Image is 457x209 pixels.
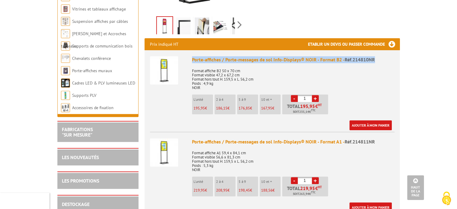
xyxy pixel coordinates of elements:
[312,177,319,184] a: +
[72,93,96,98] a: Supports PLV
[237,20,242,30] span: Next
[239,106,250,111] span: 176,85
[308,38,400,50] h3: Etablir un devis ou passer commande
[299,109,309,114] span: 235,14
[261,188,273,193] span: 188,56
[193,106,205,111] span: 195,95
[192,147,395,172] p: Format affiche A1 59,4 x 84,1 cm Format visible 56,6 x 81,3 cm Format hors tout H. 159,5 x L. 56,...
[216,188,236,192] p: €
[261,97,281,102] p: 10 et +
[61,103,70,112] img: Accessoires de fixation
[213,17,228,36] img: 215812nr_descriptif_legende.jpg
[261,106,272,111] span: 167,95
[436,189,457,209] button: Cookies (fenêtre modale)
[239,97,258,102] p: 5 à 9
[193,188,213,192] p: €
[318,103,322,107] sup: HT
[72,6,126,12] a: Vitrines et tableaux affichage
[61,54,70,63] img: Chevalets conférence
[299,192,309,196] span: 263,94
[311,109,315,112] sup: TTC
[216,188,227,193] span: 208,95
[61,31,126,49] a: [PERSON_NAME] et Accroches tableaux
[62,178,99,184] a: LES PROMOTIONS
[239,180,258,184] p: 5 à 9
[61,66,70,75] img: Porte-affiches muraux
[176,17,190,36] img: 215812_angle-boir-metal.jpg
[239,106,258,110] p: €
[193,97,213,102] p: L'unité
[315,186,318,191] span: €
[239,188,258,192] p: €
[193,188,205,193] span: 219,95
[157,17,172,35] img: 215812nr_porte_affiche.jpg
[192,138,395,145] div: Porte-affiches / Porte-messages de sol Info-Displays® NOIR - Format A1 -
[261,188,281,192] p: €
[150,38,178,50] p: Prix indiqué HT
[312,95,319,102] a: +
[192,56,395,63] div: Porte-affiches / Porte-messages de sol Info-Displays® NOIR - Format B2 -
[311,191,315,194] sup: TTC
[300,104,315,109] span: 195,95
[261,180,281,184] p: 10 et +
[284,186,328,196] p: Total
[284,104,328,114] p: Total
[61,91,70,100] img: Supports PLV
[61,17,70,26] img: Suspension affiches par câbles
[291,95,298,102] a: -
[61,78,70,88] img: Cadres LED & PLV lumineuses LED
[216,180,236,184] p: 2 à 4
[345,57,375,63] span: Réf.214810NR
[150,56,178,85] img: Porte-affiches / Porte-messages de sol Info-Displays® NOIR - Format B2
[61,5,70,14] img: Vitrines et tableaux affichage
[72,80,135,86] a: Cadres LED & PLV lumineuses LED
[439,191,454,206] img: Cookies (fenêtre modale)
[192,65,395,90] p: Format affiche B2 50 x 70 cm Format visible 47,2 x 67,2 cm Format hors tout H. 159,5 x L. 56,2 cm...
[193,180,213,184] p: L'unité
[318,185,322,189] sup: HT
[239,188,250,193] span: 198,45
[193,106,213,110] p: €
[150,138,178,167] img: Porte-affiches / Porte-messages de sol Info-Displays® NOIR - Format A1
[291,177,298,184] a: -
[261,106,281,110] p: €
[293,192,315,196] span: Soit €
[300,186,315,191] span: 219,95
[72,43,133,49] a: Supports de communication bois
[232,17,246,36] img: 215812nr_pied.jpg
[216,106,236,110] p: €
[62,201,90,207] a: DESTOCKAGE
[315,104,318,109] span: €
[195,17,209,36] img: 215812nr_introduction_doc.jpg
[293,109,315,114] span: Soit €
[61,29,70,38] img: Cimaises et Accroches tableaux
[216,97,236,102] p: 2 à 4
[349,120,392,130] a: Ajouter à mon panier
[72,56,111,61] a: Chevalets conférence
[62,154,99,160] a: LES NOUVEAUTÉS
[72,19,128,24] a: Suspension affiches par câbles
[72,68,112,73] a: Porte-affiches muraux
[216,106,227,111] span: 186,15
[72,105,114,110] a: Accessoires de fixation
[62,126,93,138] a: FABRICATIONS"Sur Mesure"
[407,175,424,200] a: Haut de la page
[345,139,375,145] span: Réf.214811NR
